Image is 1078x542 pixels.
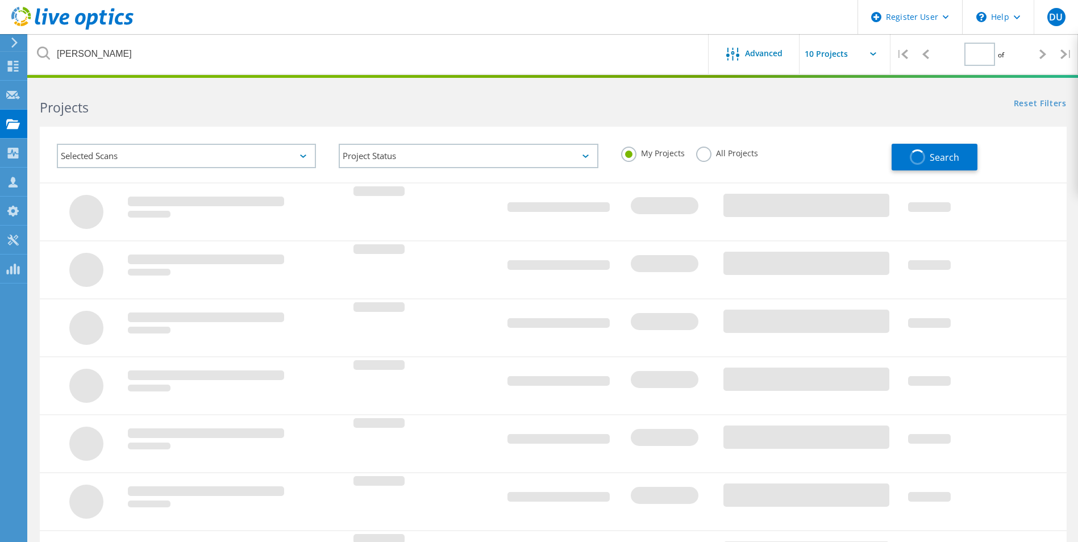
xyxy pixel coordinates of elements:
[1055,34,1078,74] div: |
[339,144,598,168] div: Project Status
[11,24,134,32] a: Live Optics Dashboard
[892,144,977,170] button: Search
[1014,99,1067,109] a: Reset Filters
[57,144,316,168] div: Selected Scans
[1049,12,1063,22] span: DU
[696,147,758,157] label: All Projects
[930,151,959,164] span: Search
[28,34,709,74] input: Search projects by name, owner, ID, company, etc
[890,34,914,74] div: |
[976,12,987,22] svg: \n
[40,98,89,116] b: Projects
[621,147,685,157] label: My Projects
[745,49,783,57] span: Advanced
[998,50,1004,60] span: of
